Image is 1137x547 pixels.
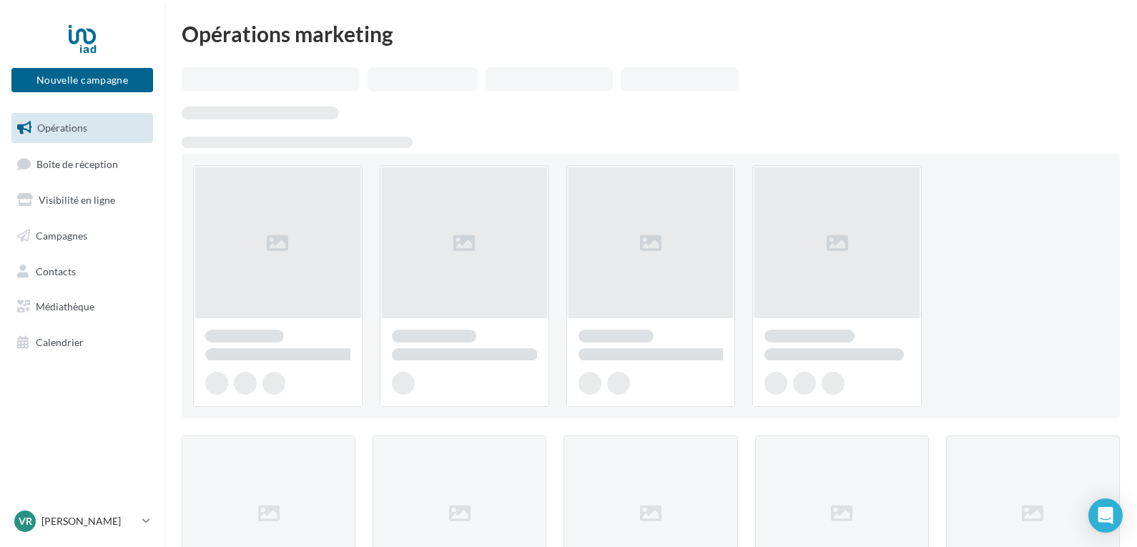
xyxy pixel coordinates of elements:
[11,68,153,92] button: Nouvelle campagne
[37,122,87,134] span: Opérations
[41,514,137,528] p: [PERSON_NAME]
[9,149,156,179] a: Boîte de réception
[9,221,156,251] a: Campagnes
[39,194,115,206] span: Visibilité en ligne
[1088,498,1123,533] div: Open Intercom Messenger
[19,514,32,528] span: Vr
[9,292,156,322] a: Médiathèque
[9,113,156,143] a: Opérations
[9,185,156,215] a: Visibilité en ligne
[36,157,118,169] span: Boîte de réception
[11,508,153,535] a: Vr [PERSON_NAME]
[182,23,1120,44] div: Opérations marketing
[36,336,84,348] span: Calendrier
[36,230,87,242] span: Campagnes
[36,265,76,277] span: Contacts
[9,257,156,287] a: Contacts
[9,327,156,358] a: Calendrier
[36,300,94,312] span: Médiathèque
